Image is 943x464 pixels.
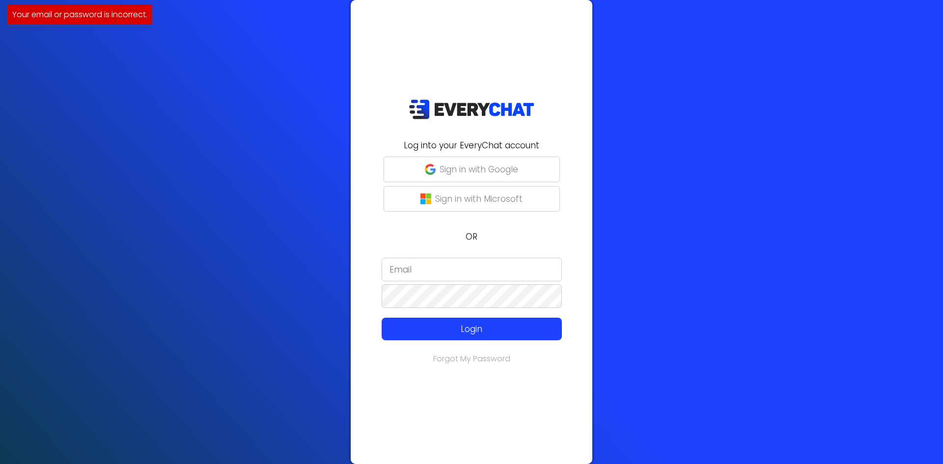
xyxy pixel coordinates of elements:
button: Sign in with Google [384,157,560,182]
p: Login [400,323,544,335]
img: microsoft-logo.png [420,193,431,204]
img: google-g.png [425,164,436,175]
img: EveryChat_logo_dark.png [409,99,534,119]
p: Sign in with Microsoft [435,192,523,205]
input: Email [382,258,562,281]
button: Sign in with Microsoft [384,186,560,212]
button: Login [382,318,562,340]
h2: Log into your EveryChat account [357,139,586,152]
p: Your email or password is incorrect. [12,8,147,21]
p: OR [357,230,586,243]
a: Forgot My Password [433,353,510,364]
p: Sign in with Google [440,163,518,176]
